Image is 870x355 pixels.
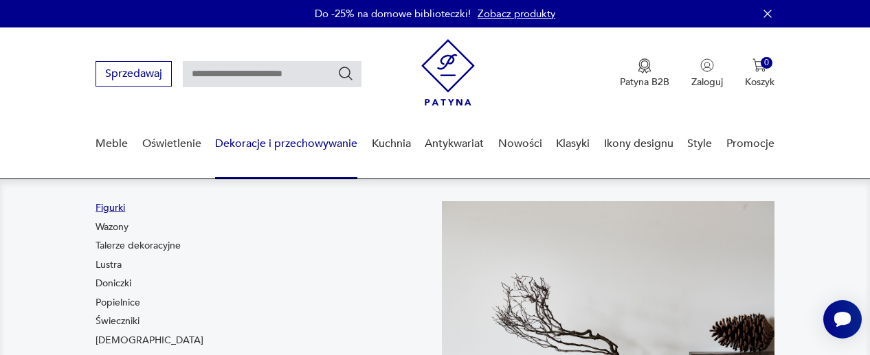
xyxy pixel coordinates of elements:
[96,61,172,87] button: Sprzedawaj
[726,117,774,170] a: Promocje
[337,65,354,82] button: Szukaj
[604,117,673,170] a: Ikony designu
[142,117,201,170] a: Oświetlenie
[96,277,131,290] a: Doniczki
[96,314,140,328] a: Świeczniki
[96,258,122,272] a: Lustra
[556,117,590,170] a: Klasyki
[620,58,669,89] button: Patyna B2B
[691,58,723,89] button: Zaloguj
[372,117,411,170] a: Kuchnia
[745,76,774,89] p: Koszyk
[638,58,651,73] img: Ikona medalu
[425,117,484,170] a: Antykwariat
[761,57,772,69] div: 0
[620,58,669,89] a: Ikona medaluPatyna B2B
[745,58,774,89] button: 0Koszyk
[96,239,181,253] a: Talerze dekoracyjne
[96,334,203,347] a: [DEMOGRAPHIC_DATA]
[215,117,357,170] a: Dekoracje i przechowywanie
[823,300,862,339] iframe: Smartsupp widget button
[700,58,714,72] img: Ikonka użytkownika
[96,201,125,215] a: Figurki
[96,70,172,80] a: Sprzedawaj
[691,76,723,89] p: Zaloguj
[96,296,140,310] a: Popielnice
[687,117,712,170] a: Style
[752,58,766,72] img: Ikona koszyka
[96,117,128,170] a: Meble
[498,117,542,170] a: Nowości
[620,76,669,89] p: Patyna B2B
[96,220,129,234] a: Wazony
[315,7,471,21] p: Do -25% na domowe biblioteczki!
[421,39,475,106] img: Patyna - sklep z meblami i dekoracjami vintage
[478,7,555,21] a: Zobacz produkty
